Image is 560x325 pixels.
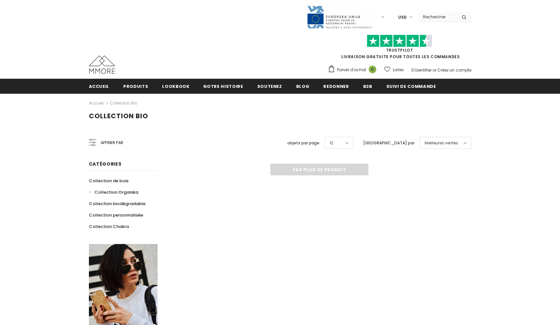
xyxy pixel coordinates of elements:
span: Blog [296,83,310,89]
span: USD [398,14,407,21]
span: Meilleures ventes [425,140,458,146]
a: TrustPilot [386,47,413,53]
span: Lookbook [162,83,189,89]
span: Produits [123,83,148,89]
a: Suivi de commande [386,79,436,93]
a: B2B [363,79,372,93]
a: Collection Chakra [89,221,129,232]
span: Panier d'achat [337,67,366,73]
a: Panier d'achat 0 [328,65,380,75]
a: Redonner [323,79,349,93]
a: Créez un compte [437,67,471,73]
img: Cas MMORE [89,56,115,74]
span: Listes [393,67,404,73]
span: LIVRAISON GRATUITE POUR TOUTES LES COMMANDES [328,38,471,59]
img: Faites confiance aux étoiles pilotes [367,35,432,47]
span: Accueil [89,83,110,89]
a: Collection de bois [89,175,128,187]
a: Collection biodégradable [89,198,145,209]
span: Collection Bio [89,111,148,121]
span: Collection Chakra [89,223,129,230]
a: Listes [384,64,404,75]
label: [GEOGRAPHIC_DATA] par [363,140,415,146]
span: B2B [363,83,372,89]
input: Search Site [419,12,457,22]
span: Collection personnalisée [89,212,143,218]
span: Catégories [89,161,122,167]
span: soutenez [257,83,282,89]
img: Javni Razpis [307,5,372,29]
a: S'identifier [411,67,432,73]
span: Redonner [323,83,349,89]
span: Affiner par [101,139,123,146]
span: Collection de bois [89,178,128,184]
a: Blog [296,79,310,93]
a: Lookbook [162,79,189,93]
span: 0 [369,66,376,73]
a: Accueil [89,79,110,93]
a: Collection personnalisée [89,209,143,221]
span: Collection biodégradable [89,201,145,207]
label: objets par page [287,140,319,146]
span: Notre histoire [203,83,243,89]
span: Collection Organika [94,189,138,195]
a: Collection Bio [110,100,137,106]
a: Notre histoire [203,79,243,93]
span: 12 [330,140,333,146]
span: or [433,67,436,73]
a: Accueil [89,99,104,107]
a: Produits [123,79,148,93]
span: Suivi de commande [386,83,436,89]
a: Javni Razpis [307,14,372,20]
a: Collection Organika [89,187,138,198]
a: soutenez [257,79,282,93]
